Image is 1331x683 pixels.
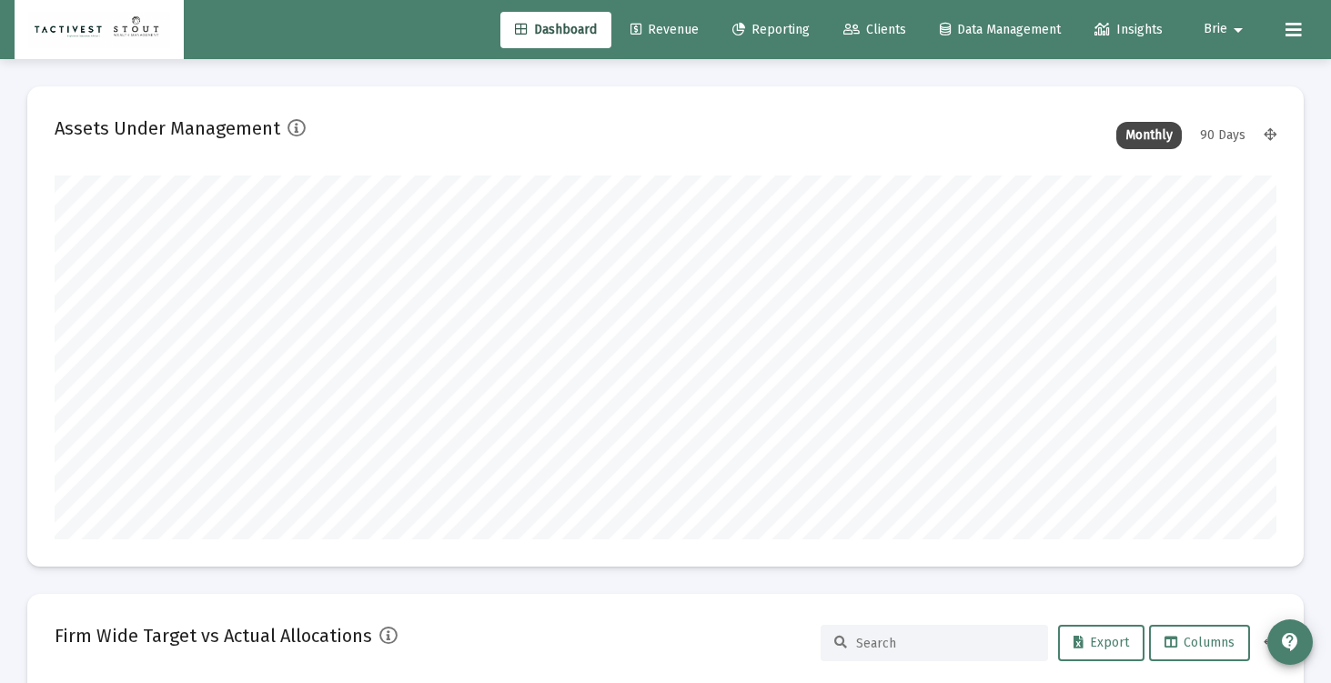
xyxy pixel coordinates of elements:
span: Dashboard [515,22,597,37]
span: Clients [843,22,906,37]
a: Dashboard [500,12,611,48]
button: Columns [1149,625,1250,661]
div: Monthly [1116,122,1182,149]
span: Data Management [940,22,1061,37]
div: 90 Days [1191,122,1255,149]
mat-icon: arrow_drop_down [1227,12,1249,48]
input: Search [856,636,1034,651]
img: Dashboard [28,12,170,48]
a: Clients [829,12,921,48]
span: Brie [1204,22,1227,37]
a: Revenue [616,12,713,48]
a: Data Management [925,12,1075,48]
h2: Assets Under Management [55,114,280,143]
span: Revenue [630,22,699,37]
span: Insights [1094,22,1163,37]
a: Insights [1080,12,1177,48]
h2: Firm Wide Target vs Actual Allocations [55,621,372,650]
span: Export [1074,635,1129,650]
button: Brie [1182,11,1271,47]
span: Columns [1165,635,1235,650]
mat-icon: contact_support [1279,631,1301,653]
button: Export [1058,625,1144,661]
a: Reporting [718,12,824,48]
span: Reporting [732,22,810,37]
